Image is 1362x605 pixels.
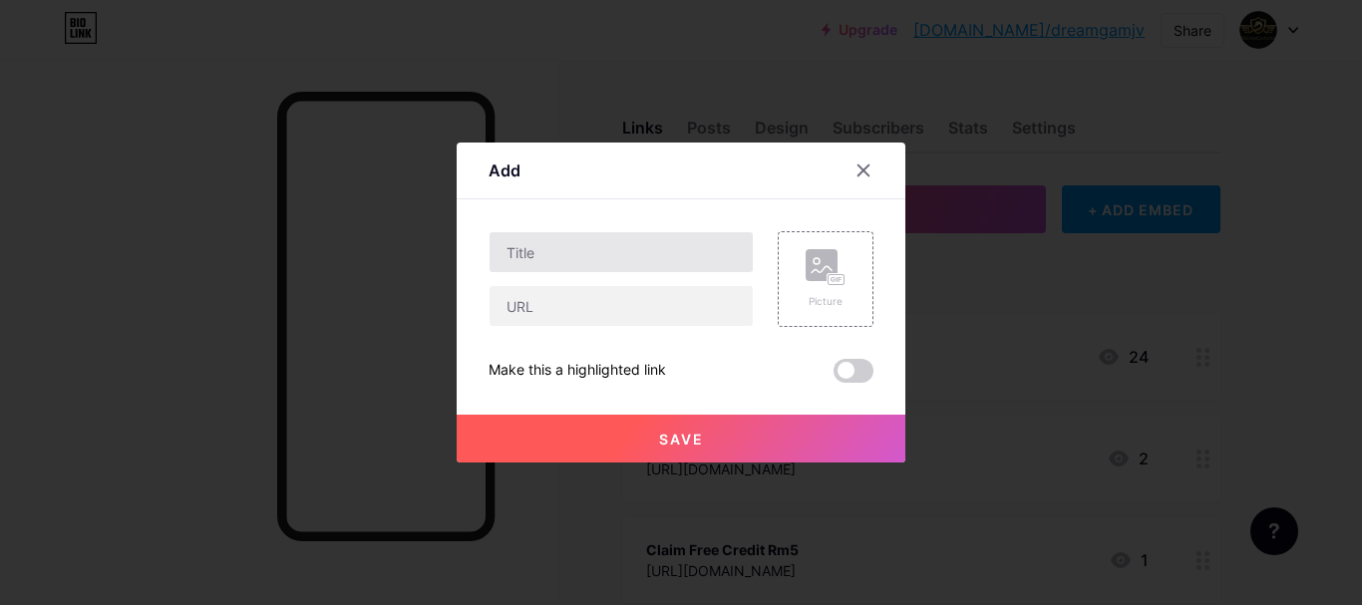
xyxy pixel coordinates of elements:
div: Make this a highlighted link [489,359,666,383]
div: Add [489,158,520,182]
input: URL [490,286,753,326]
div: Picture [806,294,846,309]
input: Title [490,232,753,272]
button: Save [457,415,905,462]
span: Save [659,431,704,448]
